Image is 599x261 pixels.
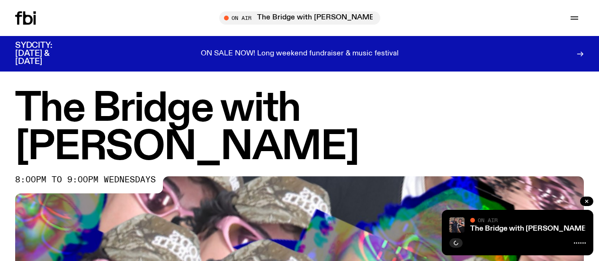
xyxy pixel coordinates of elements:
button: On AirThe Bridge with [PERSON_NAME] ପ꒰ ˶• ༝ •˶꒱ଓ Interview w/[PERSON_NAME] [219,11,380,25]
h3: SYDCITY: [DATE] & [DATE] [15,42,76,66]
h1: The Bridge with [PERSON_NAME] [15,90,584,167]
span: 8:00pm to 9:00pm wednesdays [15,176,156,184]
p: ON SALE NOW! Long weekend fundraiser & music festival [201,50,399,58]
span: On Air [478,217,498,223]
